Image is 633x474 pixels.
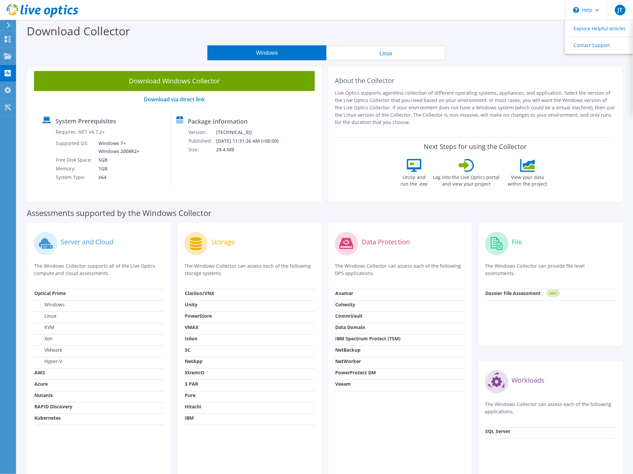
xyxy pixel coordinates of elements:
[55,173,93,182] td: System Type:
[424,143,527,151] label: Next Steps for using the Collector
[550,292,557,295] tspan: NEW!
[399,172,430,187] label: Unzip and run the .exe
[55,118,116,124] label: System Prerequisites
[185,369,204,376] strong: XtremIO
[34,369,45,376] strong: AWS
[335,313,363,319] strong: CommVault
[27,23,130,39] label: Download Collector
[485,401,616,415] p: The Windows Collector can assess each of the following applications.
[335,335,401,342] strong: IBM Spectrum Protect (TSM)
[188,137,216,145] td: Published:
[34,403,72,410] strong: RAPID Discovery
[433,172,500,187] label: Log into the Live Optics portal and view your project
[185,358,202,364] strong: NetApp
[185,324,198,330] strong: VMAX
[34,392,53,398] strong: Nutanix
[93,139,141,156] td: Windows 7+ Windows 2008R2+
[185,313,212,319] strong: PowerStore
[216,137,287,145] td: [DATE] 11:31:26 AM (+00:00)
[615,5,626,15] span: JT
[185,381,198,387] strong: 3 PAR
[335,347,361,353] strong: NetBackup
[185,392,195,398] strong: Pure
[55,164,93,173] td: Memory:
[34,358,62,365] label: Hyper-V
[335,381,351,387] strong: Veeam
[34,415,61,421] strong: Kubernetes
[185,415,194,421] strong: IBM
[34,324,54,331] label: KVM
[184,262,315,277] p: The Windows Collector can assess each of the following storage systems.
[335,262,465,277] p: The Windows Collector can assess each of the following DPS applications.
[486,290,541,296] strong: Dossier File Assessment
[188,118,247,125] label: Package Information
[335,301,355,308] strong: Cohesity
[61,239,113,245] label: Server and Cloud
[55,139,93,156] td: Supported OS:
[27,210,211,216] label: Assessments supported by the Windows Collector
[573,7,579,13] svg: \n
[335,358,361,364] strong: NetWorker
[34,347,62,353] label: VMware
[34,262,164,277] p: The Windows Collector supports all of the Live Optics compute and cloud assessments.
[512,377,545,384] label: Workloads
[486,428,511,435] strong: SQL Server
[185,347,190,353] strong: SC
[34,71,315,91] a: Download Windows Collector
[207,45,327,60] button: Windows
[335,324,365,330] strong: Data Domain
[185,301,197,308] strong: Unity
[211,239,235,245] label: Storage
[34,301,65,308] label: Windows
[512,239,522,245] label: File
[485,262,616,277] p: The Windows Collector can provide file level assessments.
[34,290,66,296] strong: Optical Prime
[185,335,197,342] strong: Isilon
[335,369,376,376] strong: PowerProtect DM
[216,128,287,137] td: [TECHNICAL_ID]
[93,173,141,182] td: x64
[144,96,205,103] a: Download via direct link
[335,77,616,85] h2: About the Collector
[327,45,446,60] button: Linux
[335,89,616,126] p: Live Optics supports agentless collection of different operating systems, appliances, and applica...
[335,290,353,296] strong: Avamar
[185,403,201,410] strong: Hitachi
[34,381,48,387] strong: Azure
[362,239,410,245] label: Data Protection
[216,145,287,154] td: 29.4 MB
[188,128,216,137] td: Version:
[504,172,552,187] label: View your data within the project
[93,156,141,164] td: 5GB
[185,290,214,296] strong: Clariion/VNX
[34,335,53,342] label: Xen
[56,129,105,135] label: Requires .NET V4.7.2+
[55,156,93,164] td: Free Disk Space:
[188,145,216,154] td: Size:
[93,164,141,173] td: 1GB
[34,313,56,319] label: Linux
